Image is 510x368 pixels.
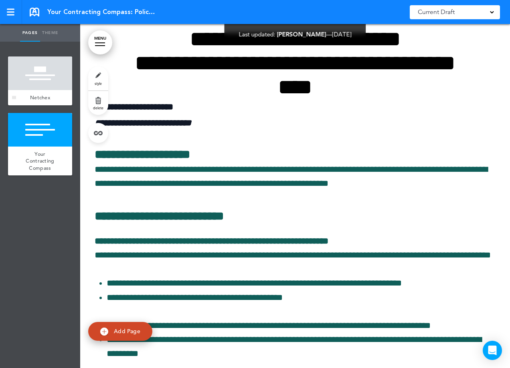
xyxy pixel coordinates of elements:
[95,81,102,86] span: style
[239,30,275,38] span: Last updated:
[93,105,103,110] span: delete
[30,94,50,101] span: Netchex
[40,24,60,42] a: Theme
[100,328,108,336] img: add.svg
[88,322,152,341] a: Add Page
[418,6,455,18] span: Current Draft
[332,30,352,38] span: [DATE]
[20,24,40,42] a: Pages
[88,66,108,90] a: style
[26,151,54,171] span: Your Contracting Compass
[8,90,72,105] a: Netchex
[483,341,502,360] div: Open Intercom Messenger
[239,31,352,37] div: —
[277,30,326,38] span: [PERSON_NAME]
[88,91,108,115] a: delete
[8,147,72,176] a: Your Contracting Compass
[47,8,156,16] span: Your Contracting Compass: Policies, Procedures, & Best Practices
[88,30,112,54] a: MENU
[114,328,140,335] span: Add Page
